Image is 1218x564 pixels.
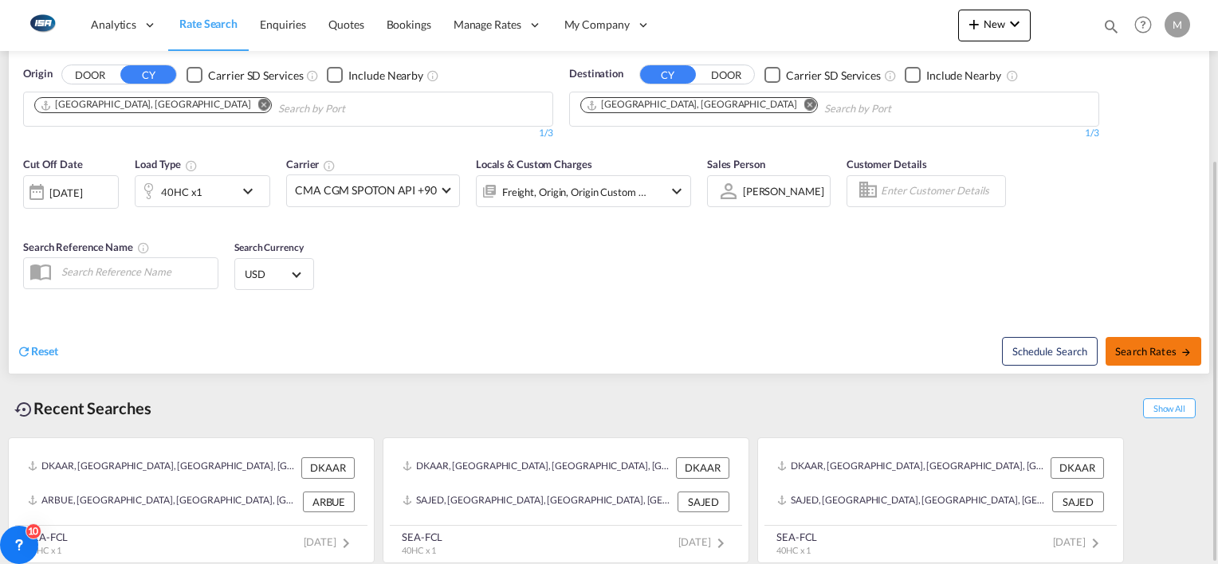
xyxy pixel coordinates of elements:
[208,68,303,84] div: Carrier SD Services
[569,127,1099,140] div: 1/3
[91,17,136,33] span: Analytics
[23,175,119,209] div: [DATE]
[1106,337,1201,366] button: Search Ratesicon-arrow-right
[965,18,1024,30] span: New
[824,96,976,122] input: Chips input.
[49,186,82,200] div: [DATE]
[336,534,356,553] md-icon: icon-chevron-right
[23,127,553,140] div: 1/3
[260,18,306,31] span: Enquiries
[707,158,765,170] span: Sales Person
[14,400,33,419] md-icon: icon-backup-restore
[31,344,58,358] span: Reset
[40,98,253,112] div: Press delete to remove this chip.
[476,175,691,207] div: Freight Origin Origin Custom Factory Stuffingicon-chevron-down
[243,263,305,285] md-select: Select Currency: $ USDUnited States Dollar
[32,92,436,122] md-chips-wrap: Chips container. Use arrow keys to select chips.
[786,68,881,84] div: Carrier SD Services
[286,158,336,170] span: Carrier
[234,241,304,253] span: Search Currency
[40,98,250,112] div: Helsingborg, SEHEL
[678,535,730,548] span: [DATE]
[383,437,749,563] recent-search-card: DKAAR, [GEOGRAPHIC_DATA], [GEOGRAPHIC_DATA], [GEOGRAPHIC_DATA], [GEOGRAPHIC_DATA] DKAARSAJED, [GE...
[757,437,1124,563] recent-search-card: DKAAR, [GEOGRAPHIC_DATA], [GEOGRAPHIC_DATA], [GEOGRAPHIC_DATA], [GEOGRAPHIC_DATA] DKAARSAJED, [GE...
[120,65,176,84] button: CY
[847,158,927,170] span: Customer Details
[403,492,674,512] div: SAJED, Jeddah, Saudi Arabia, Middle East, Middle East
[1002,337,1098,366] button: Note: By default Schedule search will only considerorigin ports, destination ports and cut off da...
[676,457,729,478] div: DKAAR
[777,457,1047,478] div: DKAAR, Aarhus, Denmark, Northern Europe, Europe
[187,66,303,83] md-checkbox: Checkbox No Ink
[1006,69,1019,82] md-icon: Unchecked: Ignores neighbouring ports when fetching rates.Checked : Includes neighbouring ports w...
[306,69,319,82] md-icon: Unchecked: Search for CY (Container Yard) services for all selected carriers.Checked : Search for...
[403,457,672,478] div: DKAAR, Aarhus, Denmark, Northern Europe, Europe
[1102,18,1120,35] md-icon: icon-magnify
[9,42,1209,373] div: OriginDOOR CY Checkbox No InkUnchecked: Search for CY (Container Yard) services for all selected ...
[965,14,984,33] md-icon: icon-plus 400-fg
[27,545,61,555] span: 40HC x 1
[1165,12,1190,37] div: M
[776,545,811,555] span: 40HC x 1
[179,17,238,30] span: Rate Search
[402,530,442,544] div: SEA-FCL
[24,7,60,43] img: 1aa151c0c08011ec8d6f413816f9a227.png
[569,66,623,82] span: Destination
[764,66,881,83] md-checkbox: Checkbox No Ink
[1053,535,1105,548] span: [DATE]
[1102,18,1120,41] div: icon-magnify
[135,158,198,170] span: Load Type
[1051,457,1104,478] div: DKAAR
[8,437,375,563] recent-search-card: DKAAR, [GEOGRAPHIC_DATA], [GEOGRAPHIC_DATA], [GEOGRAPHIC_DATA], [GEOGRAPHIC_DATA] DKAARARBUE, [GE...
[301,457,355,478] div: DKAAR
[328,18,363,31] span: Quotes
[905,66,1001,83] md-checkbox: Checkbox No Ink
[185,159,198,172] md-icon: icon-information-outline
[586,98,796,112] div: Shanghai, CNSHA
[454,17,521,33] span: Manage Rates
[28,457,297,478] div: DKAAR, Aarhus, Denmark, Northern Europe, Europe
[711,534,730,553] md-icon: icon-chevron-right
[295,182,437,198] span: CMA CGM SPOTON API +90
[1005,14,1024,33] md-icon: icon-chevron-down
[1115,345,1192,358] span: Search Rates
[426,69,439,82] md-icon: Unchecked: Ignores neighbouring ports when fetching rates.Checked : Includes neighbouring ports w...
[678,492,729,512] div: SAJED
[323,159,336,172] md-icon: The selected Trucker/Carrierwill be displayed in the rate results If the rates are from another f...
[161,181,202,203] div: 40HC x1
[278,96,430,122] input: Chips input.
[958,10,1031,41] button: icon-plus 400-fgNewicon-chevron-down
[247,98,271,114] button: Remove
[741,179,826,202] md-select: Sales Person: Martin Kring
[884,69,897,82] md-icon: Unchecked: Search for CY (Container Yard) services for all selected carriers.Checked : Search for...
[17,343,58,361] div: icon-refreshReset
[23,241,150,253] span: Search Reference Name
[23,206,35,228] md-datepicker: Select
[245,267,289,281] span: USD
[1143,398,1196,418] span: Show All
[327,66,423,83] md-checkbox: Checkbox No Ink
[53,260,218,284] input: Search Reference Name
[564,17,630,33] span: My Company
[1130,11,1157,38] span: Help
[640,65,696,84] button: CY
[135,175,270,207] div: 40HC x1icon-chevron-down
[776,530,817,544] div: SEA-FCL
[1052,492,1104,512] div: SAJED
[8,390,158,426] div: Recent Searches
[28,492,299,512] div: ARBUE, Buenos Aires, Argentina, South America, Americas
[62,66,118,84] button: DOOR
[793,98,817,114] button: Remove
[1181,347,1192,358] md-icon: icon-arrow-right
[578,92,982,122] md-chips-wrap: Chips container. Use arrow keys to select chips.
[586,98,800,112] div: Press delete to remove this chip.
[387,18,431,31] span: Bookings
[238,182,265,201] md-icon: icon-chevron-down
[348,68,423,84] div: Include Nearby
[743,185,824,198] div: [PERSON_NAME]
[1130,11,1165,40] div: Help
[23,158,83,170] span: Cut Off Date
[303,492,355,512] div: ARBUE
[926,68,1001,84] div: Include Nearby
